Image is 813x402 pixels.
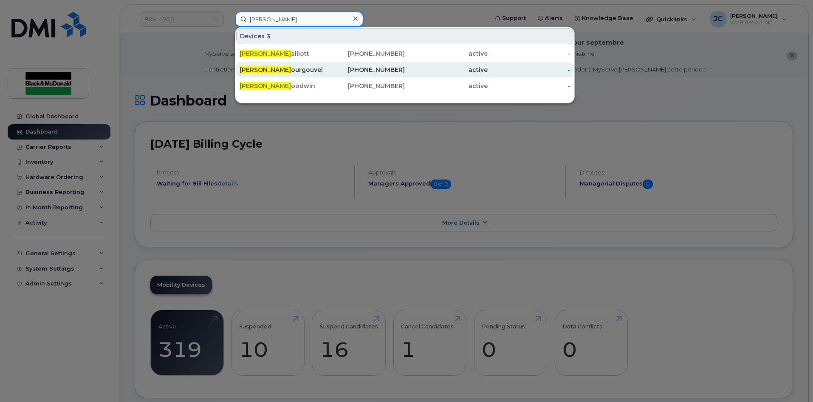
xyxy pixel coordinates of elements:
a: [PERSON_NAME]oodwin[PHONE_NUMBER]active- [236,78,573,94]
div: active [405,49,488,58]
div: - [488,49,570,58]
div: alliott [240,49,322,58]
div: Devices [236,28,573,44]
div: ourgouvelis [240,66,322,74]
div: [PHONE_NUMBER] [322,82,405,90]
a: [PERSON_NAME]ourgouvelis[PHONE_NUMBER]active- [236,62,573,77]
span: [PERSON_NAME] [240,50,291,57]
a: [PERSON_NAME]alliott[PHONE_NUMBER]active- [236,46,573,61]
div: oodwin [240,82,322,90]
span: [PERSON_NAME] [240,66,291,74]
div: [PHONE_NUMBER] [322,49,405,58]
div: - [488,66,570,74]
span: 3 [266,32,271,40]
div: [PHONE_NUMBER] [322,66,405,74]
div: active [405,66,488,74]
span: [PERSON_NAME] [240,82,291,90]
div: active [405,82,488,90]
div: - [488,82,570,90]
